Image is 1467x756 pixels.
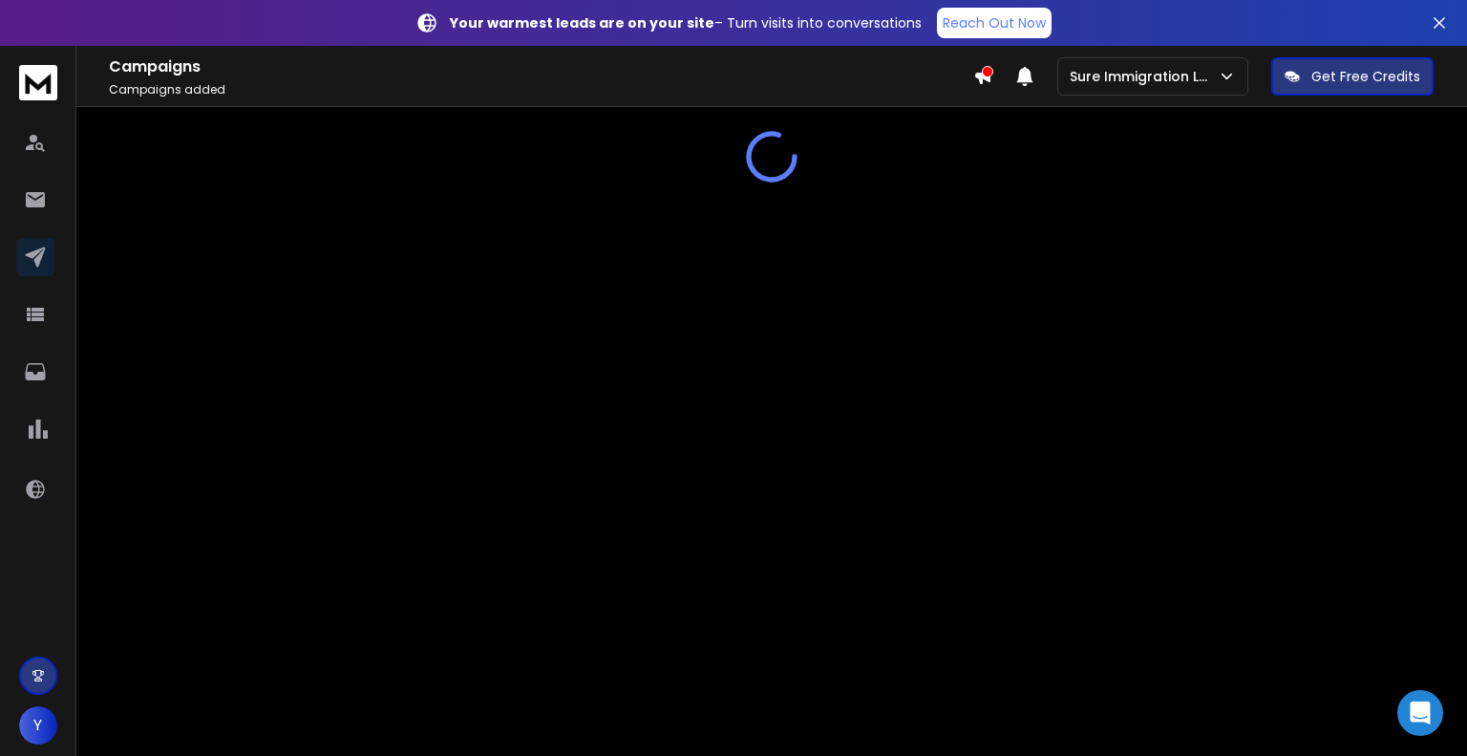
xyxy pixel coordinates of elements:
[1397,690,1443,736] div: Open Intercom Messenger
[19,706,57,745] button: Y
[19,65,57,100] img: logo
[109,82,973,97] p: Campaigns added
[109,55,973,78] h1: Campaigns
[937,8,1052,38] a: Reach Out Now
[943,13,1046,32] p: Reach Out Now
[1271,57,1434,96] button: Get Free Credits
[450,13,922,32] p: – Turn visits into conversations
[1311,67,1420,86] p: Get Free Credits
[450,13,714,32] strong: Your warmest leads are on your site
[1070,67,1218,86] p: Sure Immigration LTD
